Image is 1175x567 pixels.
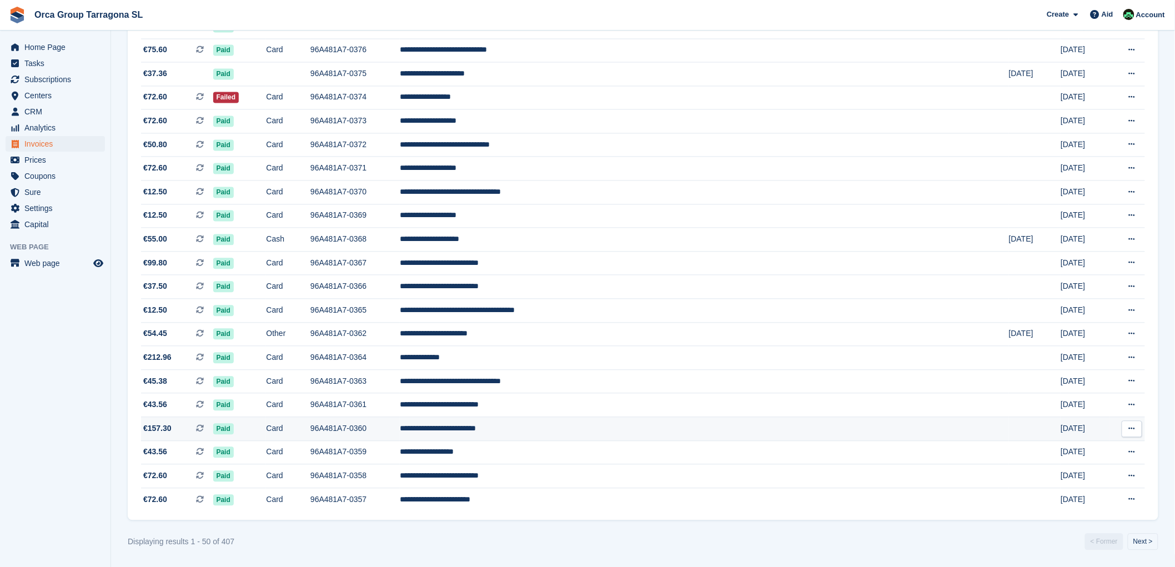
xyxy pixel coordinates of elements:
font: Tasks [24,59,44,68]
font: 96A481A7-0373 [310,117,366,126]
font: Paid [217,496,230,504]
font: 96A481A7-0363 [310,377,366,386]
font: Aid [1102,10,1113,18]
font: €43.56 [143,400,167,409]
font: €55.00 [143,235,167,244]
font: €72.60 [143,117,167,126]
font: Next > [1133,538,1153,546]
font: [DATE] [1061,448,1085,456]
font: Card [266,495,283,504]
font: Cash [266,235,284,244]
font: Paid [217,142,230,149]
font: [DATE] [1061,259,1085,268]
font: Card [266,353,283,362]
font: Failed [217,94,236,102]
font: €54.45 [143,329,167,338]
font: 96A481A7-0374 [310,93,366,102]
a: menu [6,217,105,232]
font: Card [266,282,283,291]
a: menu [6,88,105,103]
font: Displaying results 1 - 50 of 407 [128,538,234,546]
font: Card [266,22,283,31]
font: [DATE] [1061,93,1085,102]
font: Web page [10,243,49,251]
font: Paid [217,402,230,409]
a: menu [6,72,105,87]
font: Paid [217,236,230,244]
font: Card [266,46,283,54]
font: Paid [217,212,230,220]
font: 96A481A7-0358 [310,471,366,480]
font: Card [266,377,283,386]
font: [DATE] [1061,424,1085,433]
font: Card [266,211,283,220]
font: [DATE] [1061,471,1085,480]
a: menu [6,255,105,271]
font: 96A481A7-0375 [310,69,366,78]
font: Card [266,141,283,149]
img: stora-icon-8386f47178a22dfd0bd8f6a31ec36ba5ce8667c1dd55bd0f319d3a0aa187defe.svg [9,7,26,23]
font: Paid [217,330,230,338]
font: [DATE] [1061,235,1085,244]
font: Paid [217,283,230,291]
font: Subscriptions [24,75,71,84]
a: Next [1128,534,1158,550]
font: €72.60 [143,164,167,173]
font: [DATE] [1061,211,1085,220]
font: 96A481A7-0371 [310,164,366,173]
font: €43.56 [143,448,167,456]
font: Invoices [24,139,53,148]
font: €212.96 [143,353,172,362]
font: Coupons [24,172,56,180]
font: Card [266,188,283,197]
font: Settings [24,204,53,213]
font: Card [266,306,283,315]
font: [DATE] [1061,400,1085,409]
font: Centers [24,91,52,100]
font: 96A481A7-0364 [310,353,366,362]
font: Web page [24,259,60,268]
a: Orca Group Tarragona SL [30,6,147,24]
a: menu [6,168,105,184]
font: Card [266,164,283,173]
font: Other [266,329,285,338]
nav: Pages [1083,534,1161,550]
font: 96A481A7-0369 [310,211,366,220]
font: Analytics [24,123,56,132]
font: €157.30 [143,424,172,433]
font: €12.50 [143,306,167,315]
font: [DATE] [1009,69,1033,78]
font: [DATE] [1061,69,1085,78]
font: [DATE] [1009,329,1033,338]
font: Account [1136,11,1165,19]
font: Capital [24,220,49,229]
font: €12.50 [143,211,167,220]
font: [DATE] [1061,329,1085,338]
font: [DATE] [1061,306,1085,315]
font: 96A481A7-0360 [310,424,366,433]
font: Paid [217,118,230,126]
font: Paid [217,307,230,315]
font: €37.50 [143,282,167,291]
font: Paid [217,23,230,31]
font: €72.60 [143,93,167,102]
font: [DATE] [1061,46,1085,54]
font: 96A481A7-0361 [310,400,366,409]
font: €75.60 [143,46,167,54]
font: [DATE] [1061,141,1085,149]
font: Card [266,448,283,456]
font: [DATE] [1061,495,1085,504]
font: 96A481A7-0359 [310,448,366,456]
font: Sure [24,188,41,197]
font: [DATE] [1061,22,1085,31]
font: Card [266,400,283,409]
font: €60.50 [143,22,167,31]
font: Paid [217,354,230,362]
font: Home Page [24,43,66,52]
font: Card [266,93,283,102]
a: menu [6,136,105,152]
img: Tania [1123,9,1134,20]
font: Paid [217,71,230,78]
font: Paid [217,449,230,456]
font: Card [266,117,283,126]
